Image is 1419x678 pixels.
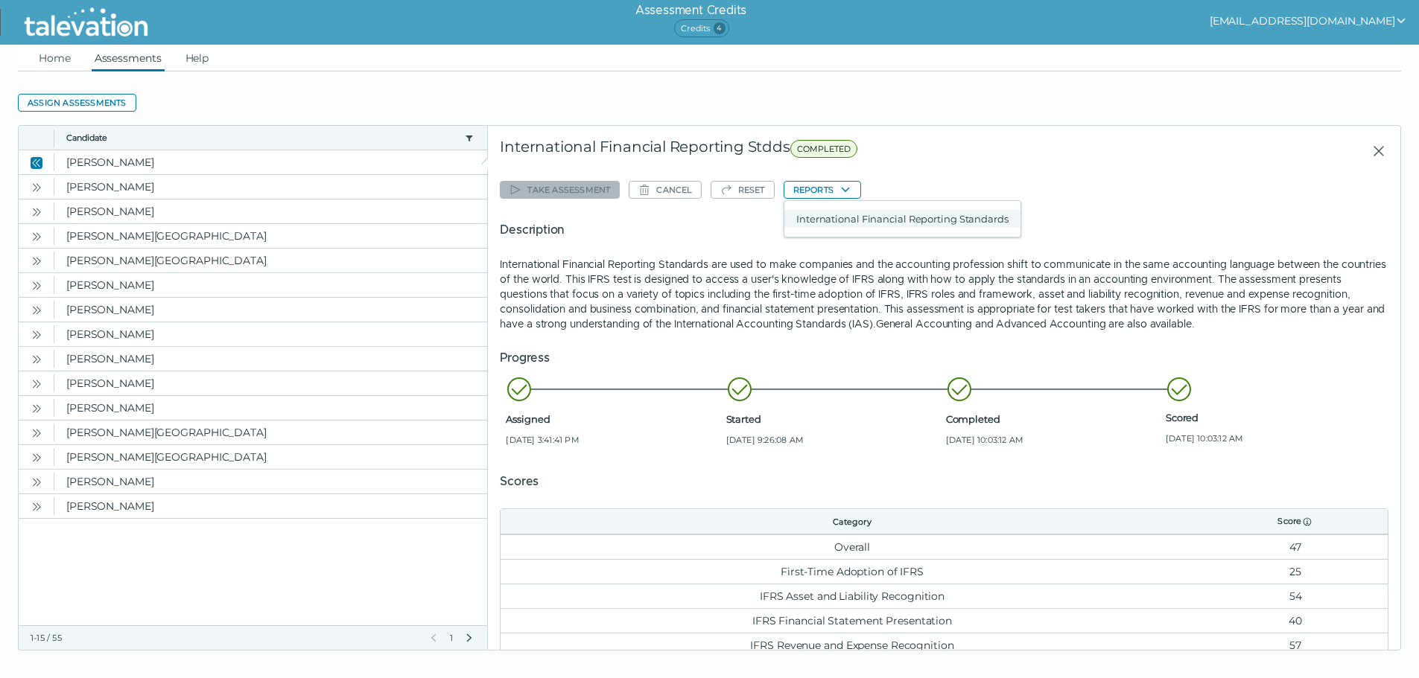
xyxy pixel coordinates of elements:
button: Open [28,497,45,515]
button: Open [28,374,45,392]
clr-dg-cell: [PERSON_NAME] [54,470,487,493]
button: Reports [784,181,861,199]
th: Category [501,509,1203,534]
h6: Assessment Credits [635,1,746,19]
button: Cancel [629,181,701,199]
cds-icon: Open [31,304,42,316]
clr-dg-cell: [PERSON_NAME] [54,273,487,297]
cds-icon: Open [31,255,42,267]
button: International Financial Reporting Standards [784,210,1020,228]
cds-icon: Open [31,452,42,464]
button: Close [1360,138,1388,164]
td: First-Time Adoption of IFRS [501,559,1203,583]
clr-dg-cell: [PERSON_NAME] [54,199,487,223]
clr-dg-cell: [PERSON_NAME] [54,494,487,518]
cds-icon: Open [31,280,42,292]
button: Previous Page [428,632,439,644]
button: Open [28,399,45,417]
a: Assessments [92,45,165,71]
span: [DATE] 10:03:12 AM [946,434,1160,446]
div: International Financial Reporting Stdds [500,138,1111,164]
clr-dg-cell: [PERSON_NAME] [54,175,487,199]
button: Open [28,350,45,368]
button: Take assessment [500,181,620,199]
button: Open [28,325,45,343]
span: 1 [448,632,454,644]
clr-dg-cell: [PERSON_NAME] [54,298,487,322]
button: Close [28,153,45,171]
h5: Progress [500,349,1388,367]
clr-dg-cell: [PERSON_NAME][GEOGRAPHIC_DATA] [54,420,487,444]
img: Talevation_Logo_Transparent_white.png [18,4,154,41]
button: Assign assessments [18,94,136,112]
cds-icon: Open [31,354,42,365]
span: Assigned [506,413,720,425]
h5: Scores [500,473,1388,490]
clr-dg-cell: [PERSON_NAME] [54,371,487,395]
td: IFRS Asset and Liability Recognition [501,583,1203,608]
button: Open [28,448,45,466]
button: Open [28,252,45,269]
button: Reset [711,181,775,199]
button: Next Page [463,632,475,644]
clr-dg-cell: [PERSON_NAME][GEOGRAPHIC_DATA] [54,445,487,469]
cds-icon: Open [31,182,42,194]
cds-icon: Close [31,157,42,169]
button: Open [28,276,45,294]
span: Completed [946,413,1160,425]
td: 47 [1204,534,1388,559]
button: Open [28,301,45,319]
a: Home [36,45,74,71]
span: Started [726,413,940,425]
button: Open [28,423,45,441]
td: 25 [1204,559,1388,583]
h5: Description [500,221,1388,239]
td: 57 [1204,633,1388,657]
span: COMPLETED [790,140,858,158]
td: 54 [1204,583,1388,608]
button: Open [28,202,45,220]
cds-icon: Open [31,231,42,243]
clr-dg-cell: [PERSON_NAME] [54,347,487,371]
span: [DATE] 9:26:08 AM [726,434,940,446]
span: [DATE] 3:41:41 PM [506,434,720,446]
clr-dg-cell: [PERSON_NAME][GEOGRAPHIC_DATA] [54,249,487,272]
span: 4 [714,22,726,34]
button: Open [28,178,45,196]
td: Overall [501,534,1203,559]
cds-icon: Open [31,378,42,390]
span: Scored [1166,412,1380,423]
td: IFRS Revenue and Expense Recognition [501,633,1203,657]
cds-icon: Open [31,476,42,488]
a: Help [182,45,212,71]
cds-icon: Open [31,501,42,513]
clr-dg-cell: [PERSON_NAME] [54,396,487,420]
cds-icon: Open [31,329,42,341]
p: International Financial Reporting Standards are used to make companies and the accounting profess... [500,257,1388,331]
clr-dg-cell: [PERSON_NAME] [54,322,487,346]
cds-icon: Open [31,427,42,439]
button: Candidate [66,132,459,144]
button: show user actions [1210,12,1407,30]
button: candidate filter [463,132,475,144]
cds-icon: Open [31,403,42,415]
button: Open [28,473,45,490]
clr-dg-cell: [PERSON_NAME][GEOGRAPHIC_DATA] [54,224,487,248]
cds-icon: Open [31,206,42,218]
clr-dg-cell: [PERSON_NAME] [54,150,487,174]
th: Score [1204,509,1388,534]
button: Open [28,227,45,245]
td: IFRS Financial Statement Presentation [501,608,1203,633]
td: 40 [1204,608,1388,633]
div: 1-15 / 55 [31,632,419,644]
span: [DATE] 10:03:12 AM [1166,432,1380,444]
span: Credits [674,19,728,37]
